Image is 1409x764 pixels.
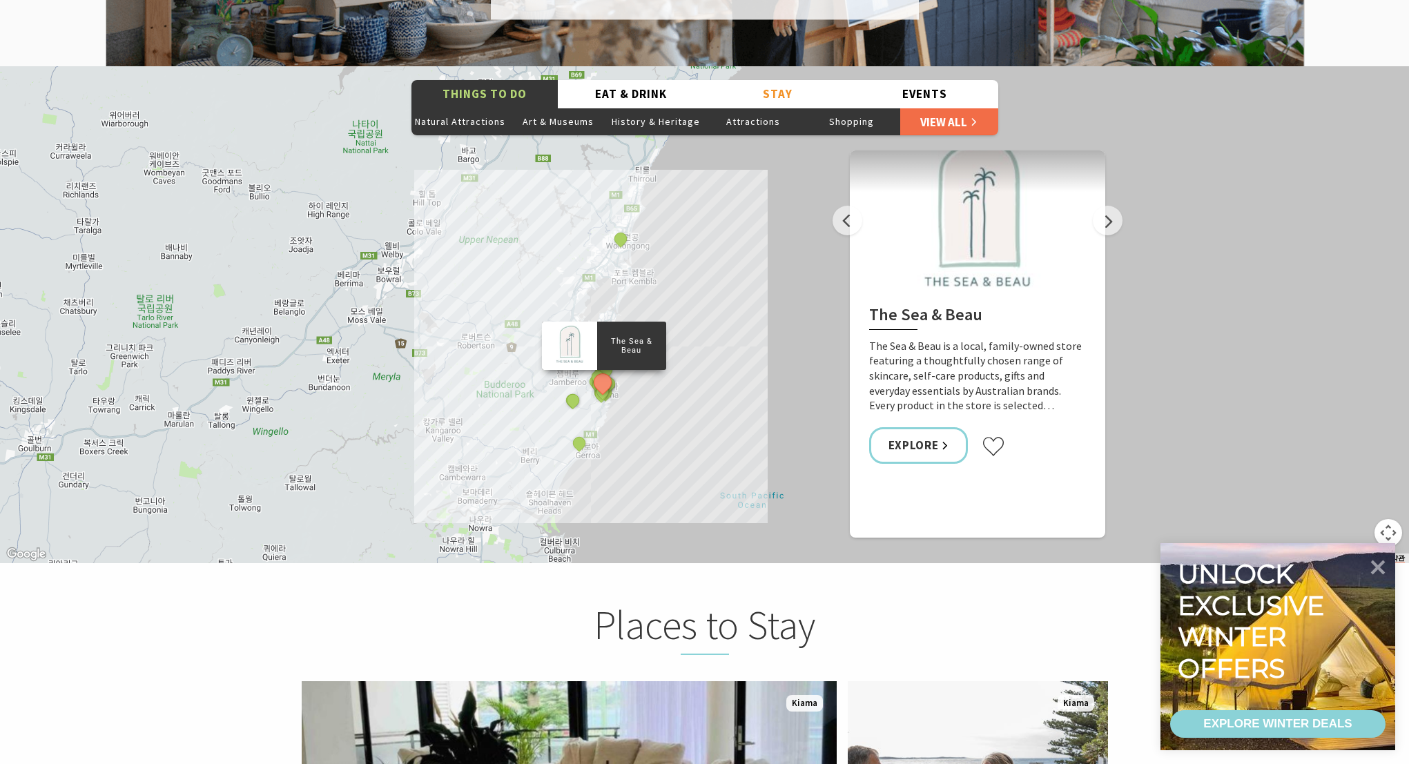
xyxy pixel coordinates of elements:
a: 약관 [1391,554,1405,562]
button: Events [851,80,998,108]
button: Eat & Drink [558,80,705,108]
h2: Places to Stay [434,601,975,655]
button: Things To Do [411,80,558,108]
a: Explore [869,427,969,464]
div: Unlock exclusive winter offers [1178,558,1330,684]
div: EXPLORE WINTER DEALS [1203,710,1352,738]
span: Kiama [1058,695,1094,712]
button: Click to favourite The Sea & Beau [982,436,1005,457]
a: EXPLORE WINTER DEALS [1170,710,1386,738]
a: View All [900,108,998,135]
button: Shopping [802,108,900,135]
button: 지도 카메라 컨트롤 [1374,519,1402,547]
button: History & Heritage [607,108,705,135]
button: See detail about Bonaira Native Gardens, Kiama [594,382,612,400]
img: Google [3,545,49,563]
button: Next [1093,206,1123,235]
button: Natural Attractions [411,108,509,135]
button: See detail about Saddleback Mountain Lookout, Kiama [563,391,581,409]
a: Google 지도에서 이 지역 열기(새 창으로 열림) [3,545,49,563]
p: The Sea & Beau is a local, family-owned store featuring a thoughtfully chosen range of skincare, ... [869,339,1086,413]
span: Kiama [786,695,823,712]
button: See detail about Miss Zoe's School of Dance [611,231,629,248]
button: See detail about Surf Camp Australia [570,434,588,452]
button: Previous [833,206,862,235]
button: Attractions [705,108,803,135]
p: The Sea & Beau [596,335,665,357]
h2: The Sea & Beau [869,305,1086,330]
button: Stay [705,80,852,108]
button: See detail about The Sea & Beau [590,370,615,395]
button: Art & Museums [509,108,607,135]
